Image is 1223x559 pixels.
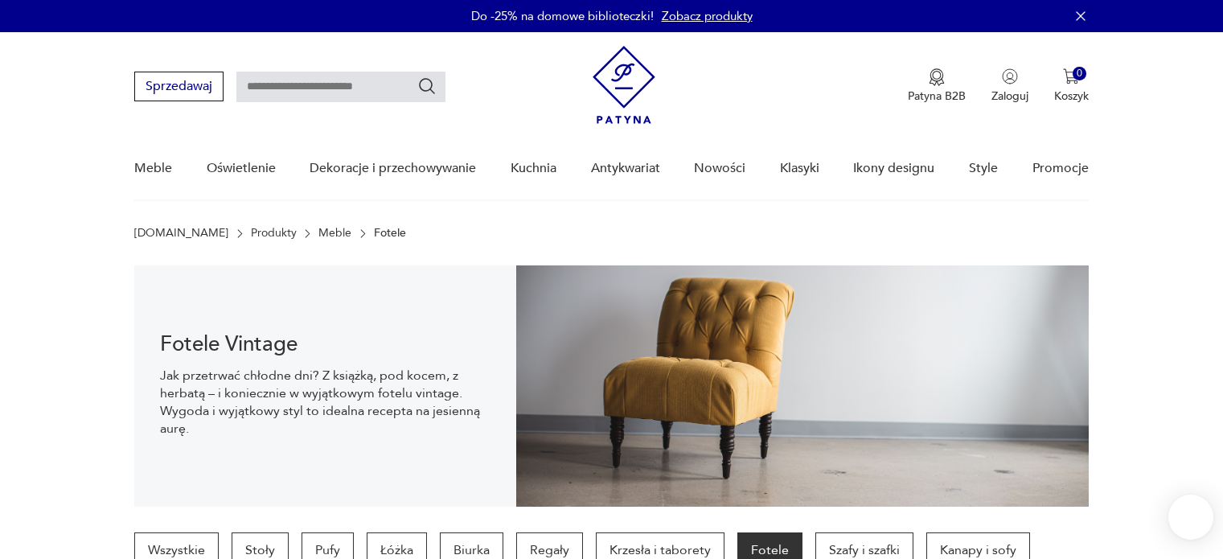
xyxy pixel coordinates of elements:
[908,88,966,104] p: Patyna B2B
[1032,138,1089,199] a: Promocje
[908,68,966,104] button: Patyna B2B
[1073,67,1086,80] div: 0
[991,68,1028,104] button: Zaloguj
[593,46,655,124] img: Patyna - sklep z meblami i dekoracjami vintage
[908,68,966,104] a: Ikona medaluPatyna B2B
[591,138,660,199] a: Antykwariat
[134,82,224,93] a: Sprzedawaj
[160,335,490,354] h1: Fotele Vintage
[511,138,556,199] a: Kuchnia
[251,227,297,240] a: Produkty
[1168,495,1213,540] iframe: Smartsupp widget button
[991,88,1028,104] p: Zaloguj
[662,8,753,24] a: Zobacz produkty
[516,265,1089,507] img: 9275102764de9360b0b1aa4293741aa9.jpg
[1002,68,1018,84] img: Ikonka użytkownika
[134,72,224,101] button: Sprzedawaj
[1054,88,1089,104] p: Koszyk
[417,76,437,96] button: Szukaj
[969,138,998,199] a: Style
[374,227,406,240] p: Fotele
[160,367,490,438] p: Jak przetrwać chłodne dni? Z książką, pod kocem, z herbatą – i koniecznie w wyjątkowym fotelu vin...
[318,227,351,240] a: Meble
[310,138,476,199] a: Dekoracje i przechowywanie
[780,138,819,199] a: Klasyki
[207,138,276,199] a: Oświetlenie
[853,138,934,199] a: Ikony designu
[471,8,654,24] p: Do -25% na domowe biblioteczki!
[694,138,745,199] a: Nowości
[134,138,172,199] a: Meble
[1063,68,1079,84] img: Ikona koszyka
[1054,68,1089,104] button: 0Koszyk
[134,227,228,240] a: [DOMAIN_NAME]
[929,68,945,86] img: Ikona medalu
